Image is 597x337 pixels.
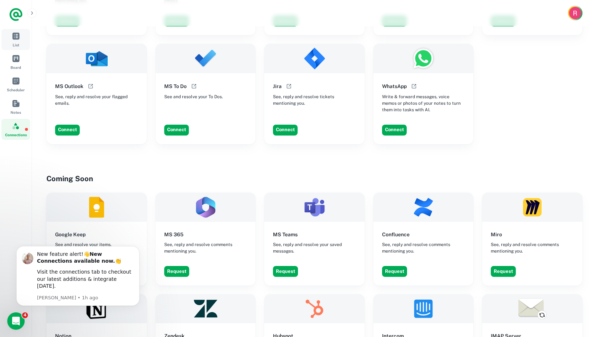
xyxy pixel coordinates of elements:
button: Connect [382,125,407,136]
img: MS Teams [264,193,365,222]
img: MS To Do [156,44,256,73]
img: Google Keep [46,193,147,222]
a: Connections [1,119,30,140]
iframe: Intercom live chat [7,312,25,330]
span: List [13,42,19,48]
button: Open help documentation [410,82,418,91]
a: List [1,29,30,50]
h6: MS Outlook [55,82,83,90]
span: 4 [22,312,28,318]
span: See and resolve your items. [55,241,112,248]
a: Logo [9,7,23,22]
span: Notes [11,109,21,115]
button: Open help documentation [86,82,95,91]
img: Zendesk [156,294,256,323]
img: IMAP Server [482,294,583,323]
span: See, reply and resolve your flagged emails. [55,93,138,107]
span: Board [11,65,21,70]
span: Scheduler [7,87,25,93]
button: Connect [273,125,298,136]
img: Miro [482,193,583,222]
h6: Jira [273,82,282,90]
h6: MS To Do [164,82,187,90]
button: Request [382,266,407,277]
button: Request [491,266,516,277]
h4: Coming Soon [46,173,583,184]
button: Request [273,266,298,277]
h6: MS Teams [273,230,298,238]
h6: Miro [491,230,502,238]
a: Notes [1,96,30,117]
button: Connect [55,125,80,136]
h6: Confluence [382,230,410,238]
button: Open help documentation [285,82,293,91]
img: WhatsApp [373,44,474,73]
span: See, reply and resolve your saved messages. [273,241,356,254]
button: Account button [568,6,583,20]
img: MS Outlook [46,44,147,73]
iframe: Intercom notifications message [5,244,150,333]
img: Ross Howard [569,7,581,19]
h6: MS 365 [164,230,183,238]
span: See, reply and resolve comments mentioning you. [491,241,574,254]
span: See and resolve your To Dos. [164,93,223,100]
button: Request [164,266,189,277]
img: Confluence [373,193,474,222]
span: Connections [5,132,27,138]
span: See, reply and resolve comments mentioning you. [164,241,247,254]
h6: Google Keep [55,230,86,238]
h6: WhatsApp [382,82,407,90]
img: MS 365 [156,193,256,222]
button: Open help documentation [190,82,198,91]
img: Intercom [373,294,474,323]
span: Write & forward messages, voice memos or photos of your notes to turn them into tasks with AI. [382,93,465,113]
span: See, reply and resolve tickets mentioning you. [273,93,356,107]
img: Hubspot [264,294,365,323]
span: See, reply and resolve comments mentioning you. [382,241,465,254]
a: Board [1,51,30,72]
a: Scheduler [1,74,30,95]
button: Connect [164,125,189,136]
img: Jira [264,44,365,73]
